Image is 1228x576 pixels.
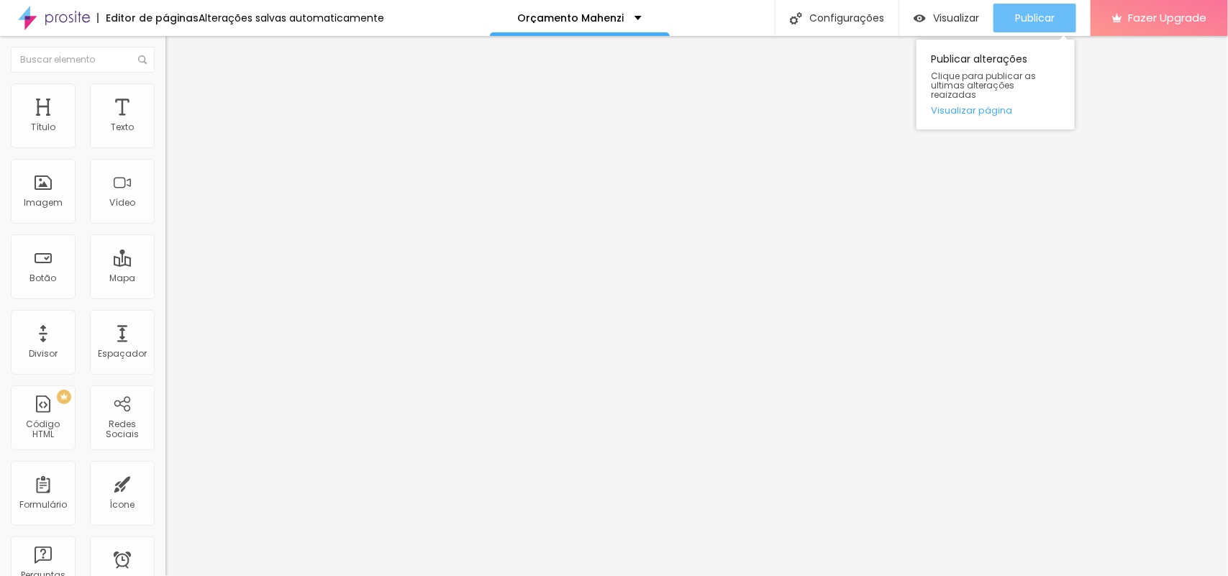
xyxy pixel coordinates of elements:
[31,122,55,132] div: Título
[933,12,979,24] span: Visualizar
[1015,12,1055,24] span: Publicar
[165,36,1228,576] iframe: Editor
[14,419,71,440] div: Código HTML
[94,419,150,440] div: Redes Sociais
[517,13,624,23] p: Orçamento Mahenzi
[24,198,63,208] div: Imagem
[931,71,1060,100] span: Clique para publicar as ultimas alterações reaizadas
[29,349,58,359] div: Divisor
[993,4,1076,32] button: Publicar
[199,13,384,23] div: Alterações salvas automaticamente
[109,273,135,283] div: Mapa
[30,273,57,283] div: Botão
[111,122,134,132] div: Texto
[19,500,67,510] div: Formulário
[931,106,1060,115] a: Visualizar página
[917,40,1075,129] div: Publicar alterações
[899,4,993,32] button: Visualizar
[138,55,147,64] img: Icone
[11,47,155,73] input: Buscar elemento
[109,198,135,208] div: Vídeo
[97,13,199,23] div: Editor de páginas
[914,12,926,24] img: view-1.svg
[110,500,135,510] div: Ícone
[790,12,802,24] img: Icone
[1128,12,1206,24] span: Fazer Upgrade
[98,349,147,359] div: Espaçador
